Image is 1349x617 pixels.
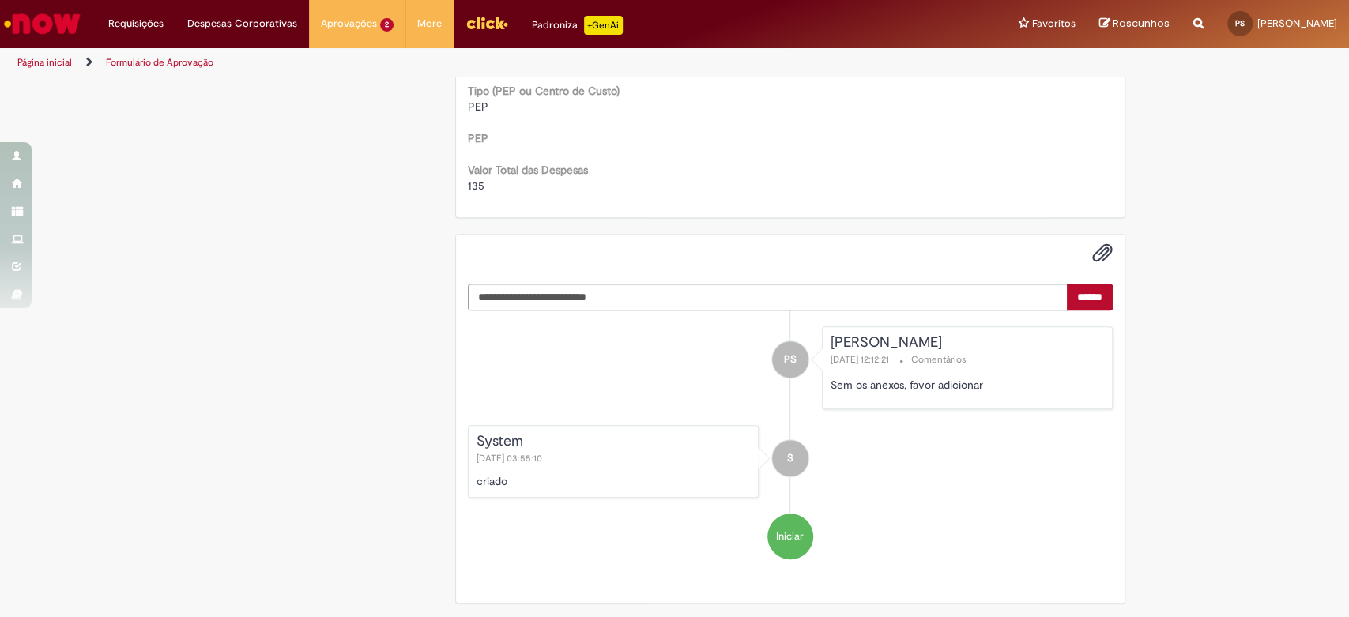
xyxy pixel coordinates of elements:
[1113,16,1170,31] span: Rascunhos
[417,16,442,32] span: More
[468,84,620,98] b: Tipo (PEP ou Centro de Custo)
[468,100,488,114] span: PEP
[831,353,892,366] span: [DATE] 12:12:21
[468,284,1068,310] textarea: Digite sua mensagem aqui...
[1235,18,1245,28] span: PS
[477,452,545,465] span: [DATE] 03:55:10
[911,353,967,367] small: Comentários
[1032,16,1076,32] span: Favoritos
[1092,243,1113,263] button: Adicionar anexos
[787,439,793,477] span: S
[831,377,1100,393] p: Sem os anexos, favor adicionar
[2,8,83,40] img: ServiceNow
[17,56,72,69] a: Página inicial
[321,16,377,32] span: Aprovações
[584,16,623,35] p: +GenAi
[1099,17,1170,32] a: Rascunhos
[106,56,213,69] a: Formulário de Aprovação
[380,18,394,32] span: 2
[468,163,588,177] b: Valor Total das Despesas
[108,16,164,32] span: Requisições
[477,434,750,450] div: System
[1257,17,1337,30] span: [PERSON_NAME]
[772,440,808,476] div: System
[468,425,1113,498] li: System
[465,11,508,35] img: click_logo_yellow_360x200.png
[772,341,808,378] div: Pamella Renata Sackser
[532,16,623,35] div: Padroniza
[776,529,804,544] span: Iniciar
[12,48,887,77] ul: Trilhas de página
[468,131,488,145] b: PEP
[187,16,297,32] span: Despesas Corporativas
[468,179,484,193] span: 135
[831,335,1100,351] div: [PERSON_NAME]
[468,310,1113,575] ul: Histórico de tíquete
[477,473,750,489] p: criado
[784,340,797,378] span: PS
